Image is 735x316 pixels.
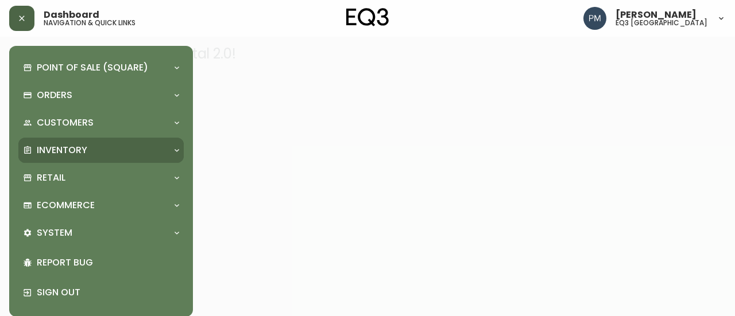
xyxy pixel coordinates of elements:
p: Ecommerce [37,199,95,212]
div: Inventory [18,138,184,163]
div: Retail [18,165,184,190]
div: Orders [18,83,184,108]
p: Inventory [37,144,87,157]
p: Orders [37,89,72,102]
img: logo [346,8,389,26]
div: Report Bug [18,248,184,278]
p: Point of Sale (Square) [37,61,148,74]
p: Retail [37,171,65,184]
span: [PERSON_NAME] [616,10,697,19]
div: System [18,220,184,245]
img: 0a7c5790205149dfd4c0ba0a3a48f705 [583,7,606,30]
h5: eq3 [GEOGRAPHIC_DATA] [616,19,707,26]
div: Customers [18,110,184,135]
p: Report Bug [37,256,179,269]
p: System [37,227,72,239]
p: Sign Out [37,286,179,299]
span: Dashboard [44,10,99,19]
div: Ecommerce [18,193,184,218]
div: Point of Sale (Square) [18,55,184,80]
div: Sign Out [18,278,184,307]
p: Customers [37,116,94,129]
h5: navigation & quick links [44,19,136,26]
